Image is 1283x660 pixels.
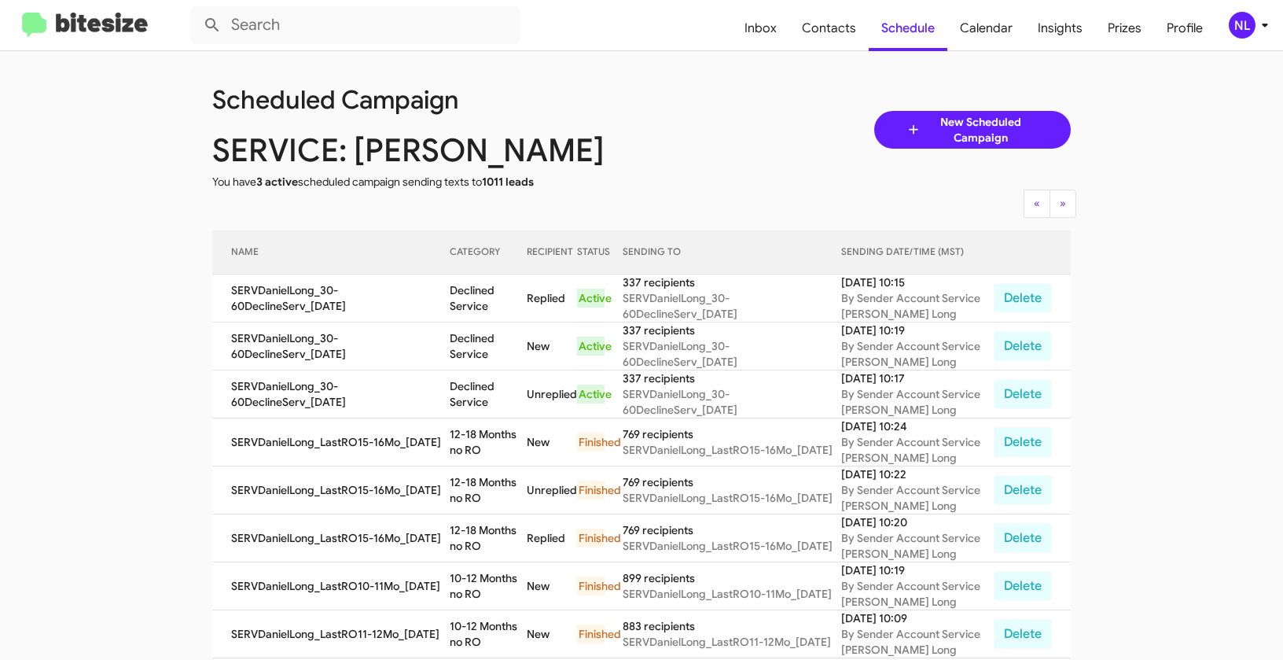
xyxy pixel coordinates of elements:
div: [DATE] 10:24 [841,418,994,434]
div: Finished [577,433,605,452]
div: 769 recipients [623,522,841,538]
div: Finished [577,529,605,548]
div: SERVDanielLong_LastRO15-16Mo_[DATE] [623,442,841,458]
a: New Scheduled Campaign [874,111,1072,149]
td: SERVDanielLong_LastRO15-16Mo_[DATE] [212,418,450,466]
div: [DATE] 10:15 [841,275,994,290]
div: SERVDanielLong_30-60DeclineServ_[DATE] [623,386,841,418]
div: By Sender Account Service [PERSON_NAME] Long [841,338,994,370]
button: Delete [994,523,1052,553]
div: NL [1229,12,1255,39]
td: SERVDanielLong_LastRO11-12Mo_[DATE] [212,610,450,658]
div: By Sender Account Service [PERSON_NAME] Long [841,386,994,418]
div: Finished [577,481,605,500]
th: SENDING TO [623,230,841,275]
td: 12-18 Months no RO [450,418,527,466]
div: Active [577,289,605,308]
button: Delete [994,427,1052,457]
div: Active [577,385,605,404]
button: Next [1050,190,1076,218]
div: 769 recipients [623,474,841,490]
a: Prizes [1095,6,1154,51]
div: SERVDanielLong_30-60DeclineServ_[DATE] [623,290,841,322]
div: [DATE] 10:09 [841,610,994,626]
td: New [527,418,577,466]
div: By Sender Account Service [PERSON_NAME] Long [841,530,994,562]
span: 3 active [256,175,298,189]
button: Delete [994,379,1052,409]
div: 883 recipients [623,618,841,634]
td: New [527,562,577,610]
td: 12-18 Months no RO [450,466,527,514]
div: 337 recipients [623,323,841,338]
div: SERVDanielLong_LastRO11-12Mo_[DATE] [623,634,841,650]
td: Declined Service [450,371,527,418]
div: 899 recipients [623,570,841,586]
button: Delete [994,475,1052,505]
div: SERVDanielLong_LastRO10-11Mo_[DATE] [623,586,841,602]
span: « [1034,196,1040,210]
td: Replied [527,275,577,323]
div: Active [577,337,605,356]
div: 769 recipients [623,426,841,442]
a: Profile [1154,6,1215,51]
th: STATUS [577,230,623,275]
div: By Sender Account Service [PERSON_NAME] Long [841,290,994,322]
div: SERVDanielLong_LastRO15-16Mo_[DATE] [623,538,841,554]
a: Contacts [789,6,869,51]
div: By Sender Account Service [PERSON_NAME] Long [841,482,994,514]
div: Finished [577,625,605,643]
td: Unreplied [527,466,577,514]
button: Delete [994,283,1052,313]
td: 10-12 Months no RO [450,610,527,658]
td: New [527,610,577,658]
a: Inbox [732,6,789,51]
th: RECIPIENT [527,230,577,275]
span: 1011 leads [482,175,534,189]
td: Declined Service [450,275,527,323]
th: NAME [212,230,450,275]
div: Scheduled Campaign [200,92,653,108]
td: Declined Service [450,323,527,371]
a: Schedule [869,6,947,51]
th: CATEGORY [450,230,527,275]
div: You have scheduled campaign sending texts to [200,174,653,190]
button: Delete [994,331,1052,361]
div: 337 recipients [623,275,841,290]
span: » [1060,196,1066,210]
div: By Sender Account Service [PERSON_NAME] Long [841,626,994,658]
td: Replied [527,514,577,562]
a: Insights [1025,6,1095,51]
button: Delete [994,619,1052,649]
td: 10-12 Months no RO [450,562,527,610]
div: 337 recipients [623,371,841,386]
td: 12-18 Months no RO [450,514,527,562]
td: SERVDanielLong_LastRO10-11Mo_[DATE] [212,562,450,610]
button: Previous [1024,190,1050,218]
button: NL [1215,12,1266,39]
input: Search [190,6,520,44]
td: SERVDanielLong_30-60DeclineServ_[DATE] [212,371,450,418]
td: Unreplied [527,371,577,418]
div: [DATE] 10:22 [841,466,994,482]
td: New [527,323,577,371]
td: SERVDanielLong_LastRO15-16Mo_[DATE] [212,514,450,562]
div: [DATE] 10:20 [841,514,994,530]
a: Calendar [947,6,1025,51]
div: By Sender Account Service [PERSON_NAME] Long [841,578,994,610]
td: SERVDanielLong_30-60DeclineServ_[DATE] [212,275,450,323]
div: [DATE] 10:19 [841,323,994,338]
nav: Page navigation example [1024,190,1076,218]
div: SERVDanielLong_30-60DeclineServ_[DATE] [623,338,841,370]
td: SERVDanielLong_LastRO15-16Mo_[DATE] [212,466,450,514]
th: SENDING DATE/TIME (MST) [841,230,994,275]
div: SERVICE: [PERSON_NAME] [200,142,653,158]
div: SERVDanielLong_LastRO15-16Mo_[DATE] [623,490,841,506]
div: By Sender Account Service [PERSON_NAME] Long [841,434,994,466]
